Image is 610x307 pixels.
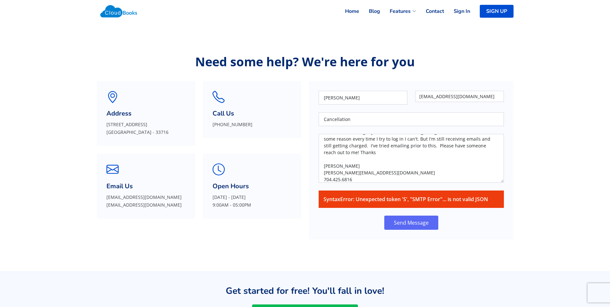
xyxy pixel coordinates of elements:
[106,110,186,117] h3: Address
[319,191,504,208] div: SyntaxError: Unexpected token 'S', "SMTP Error"... is not valid JSON
[359,4,380,18] a: Blog
[415,91,504,102] input: Your Email
[480,5,514,18] a: SIGN UP
[97,55,514,68] p: Need some help? We're here for you
[319,112,504,126] input: Subject
[97,2,141,21] img: Cloudbooks Logo
[319,91,407,105] input: Your Name
[213,182,292,190] h3: Open Hours
[390,7,411,15] span: Features
[213,121,292,128] p: [PHONE_NUMBER]
[164,286,447,295] h3: Get started for free! You'll fall in love!
[106,182,186,190] h3: Email Us
[384,216,438,230] button: Send Message
[213,110,292,117] h3: Call Us
[106,121,186,136] p: [STREET_ADDRESS] [GEOGRAPHIC_DATA] - 33716
[106,193,186,209] p: [EMAIL_ADDRESS][DOMAIN_NAME] [EMAIL_ADDRESS][DOMAIN_NAME]
[416,4,444,18] a: Contact
[213,193,292,209] p: [DATE] - [DATE] 9:00AM - 05:00PM
[380,4,416,18] a: Features
[444,4,470,18] a: Sign In
[335,4,359,18] a: Home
